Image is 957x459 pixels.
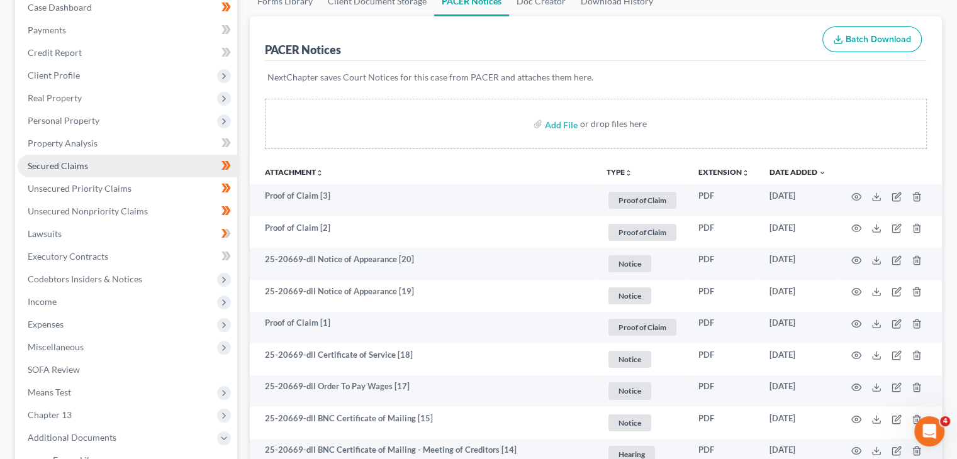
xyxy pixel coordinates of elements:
td: [DATE] [759,280,836,312]
a: Notice [607,412,678,433]
td: PDF [688,248,759,280]
span: Notice [608,382,651,399]
i: unfold_more [625,169,632,177]
td: Proof of Claim [3] [250,184,596,216]
a: Proof of Claim [607,190,678,211]
td: PDF [688,312,759,344]
td: PDF [688,280,759,312]
span: Notice [608,287,651,304]
a: Extensionunfold_more [698,167,749,177]
i: unfold_more [742,169,749,177]
a: Credit Report [18,41,237,64]
a: Lawsuits [18,223,237,245]
span: Means Test [28,387,71,397]
span: Real Property [28,92,82,103]
span: Case Dashboard [28,2,92,13]
span: Proof of Claim [608,224,676,241]
span: Expenses [28,319,64,329]
span: Property Analysis [28,138,98,148]
td: [DATE] [759,312,836,344]
a: Payments [18,19,237,41]
td: [DATE] [759,248,836,280]
span: Unsecured Priority Claims [28,183,132,194]
span: Personal Property [28,115,99,126]
span: Executory Contracts [28,251,108,262]
span: Codebtors Insiders & Notices [28,274,142,284]
td: PDF [688,216,759,248]
span: Secured Claims [28,160,88,171]
div: PACER Notices [265,42,341,57]
span: Client Profile [28,70,80,80]
i: unfold_more [316,169,323,177]
td: 25-20669-dll BNC Certificate of Mailing [15] [250,407,596,439]
a: Attachmentunfold_more [265,167,323,177]
a: Date Added expand_more [770,167,826,177]
td: [DATE] [759,407,836,439]
a: Unsecured Priority Claims [18,177,237,200]
td: [DATE] [759,343,836,375]
span: Proof of Claim [608,319,676,336]
td: 25-20669-dll Certificate of Service [18] [250,343,596,375]
a: Proof of Claim [607,317,678,338]
span: Payments [28,25,66,35]
span: Chapter 13 [28,409,72,420]
td: [DATE] [759,216,836,248]
span: Credit Report [28,47,82,58]
span: SOFA Review [28,364,80,375]
button: TYPEunfold_more [607,169,632,177]
span: Notice [608,255,651,272]
td: PDF [688,375,759,407]
button: Batch Download [822,26,922,53]
td: Proof of Claim [2] [250,216,596,248]
td: Proof of Claim [1] [250,312,596,344]
a: Unsecured Nonpriority Claims [18,200,237,223]
span: Notice [608,351,651,368]
td: [DATE] [759,184,836,216]
i: expand_more [819,169,826,177]
span: Proof of Claim [608,192,676,209]
iframe: Intercom live chat [914,416,944,446]
span: Lawsuits [28,228,62,239]
span: 4 [940,416,950,426]
td: PDF [688,343,759,375]
a: SOFA Review [18,358,237,381]
a: Notice [607,349,678,370]
a: Notice [607,253,678,274]
a: Executory Contracts [18,245,237,268]
span: Miscellaneous [28,341,84,352]
td: 25-20669-dll Notice of Appearance [20] [250,248,596,280]
a: Secured Claims [18,155,237,177]
a: Notice [607,285,678,306]
span: Income [28,296,57,307]
span: Additional Documents [28,432,116,443]
a: Property Analysis [18,132,237,155]
span: Unsecured Nonpriority Claims [28,206,148,216]
td: 25-20669-dll Notice of Appearance [19] [250,280,596,312]
span: Batch Download [846,34,911,45]
a: Notice [607,380,678,401]
div: or drop files here [580,118,647,130]
td: PDF [688,407,759,439]
td: 25-20669-dll Order To Pay Wages [17] [250,375,596,407]
span: Notice [608,414,651,431]
a: Proof of Claim [607,222,678,243]
td: PDF [688,184,759,216]
p: NextChapter saves Court Notices for this case from PACER and attaches them here. [267,71,924,84]
td: [DATE] [759,375,836,407]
